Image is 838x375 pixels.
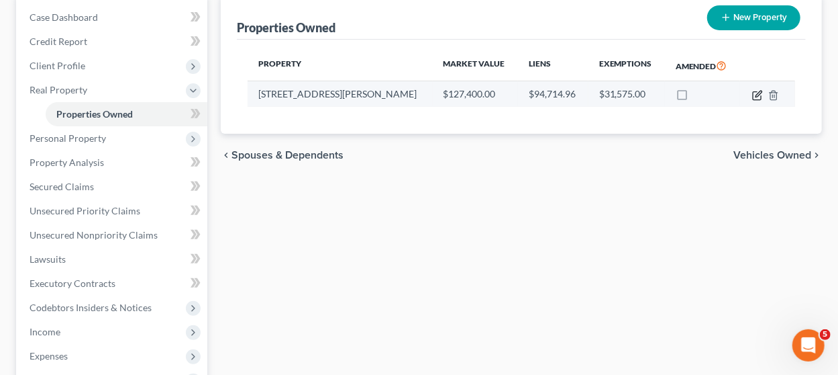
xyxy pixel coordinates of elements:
span: Executory Contracts [30,278,115,289]
span: Personal Property [30,132,106,144]
span: Secured Claims [30,181,94,192]
div: Properties Owned [237,19,335,36]
button: New Property [707,5,800,30]
a: Properties Owned [46,102,207,126]
span: Property Analysis [30,157,104,168]
span: Spouses & Dependents [231,150,344,161]
a: Lawsuits [19,247,207,272]
td: $127,400.00 [433,81,518,107]
th: Exemptions [588,50,665,81]
span: Properties Owned [56,108,133,120]
i: chevron_left [221,150,231,161]
span: Client Profile [30,60,85,71]
a: Credit Report [19,30,207,54]
a: Case Dashboard [19,5,207,30]
th: Property [248,50,432,81]
span: Unsecured Nonpriority Claims [30,229,158,241]
a: Executory Contracts [19,272,207,296]
td: $94,714.96 [518,81,588,107]
span: Unsecured Priority Claims [30,205,140,216]
th: Liens [518,50,588,81]
a: Unsecured Priority Claims [19,199,207,223]
td: [STREET_ADDRESS][PERSON_NAME] [248,81,432,107]
td: $31,575.00 [588,81,665,107]
span: Vehicles Owned [733,150,811,161]
i: chevron_right [811,150,822,161]
button: chevron_left Spouses & Dependents [221,150,344,161]
span: Codebtors Insiders & Notices [30,302,152,313]
span: Expenses [30,350,68,362]
span: 5 [820,329,831,340]
span: Credit Report [30,36,87,47]
a: Unsecured Nonpriority Claims [19,223,207,247]
th: Market Value [433,50,518,81]
th: Amended [665,50,740,81]
iframe: Intercom live chat [792,329,825,362]
a: Property Analysis [19,151,207,175]
span: Lawsuits [30,253,66,265]
button: Vehicles Owned chevron_right [733,150,822,161]
a: Secured Claims [19,175,207,199]
span: Real Property [30,84,87,95]
span: Income [30,326,60,337]
span: Case Dashboard [30,11,98,23]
